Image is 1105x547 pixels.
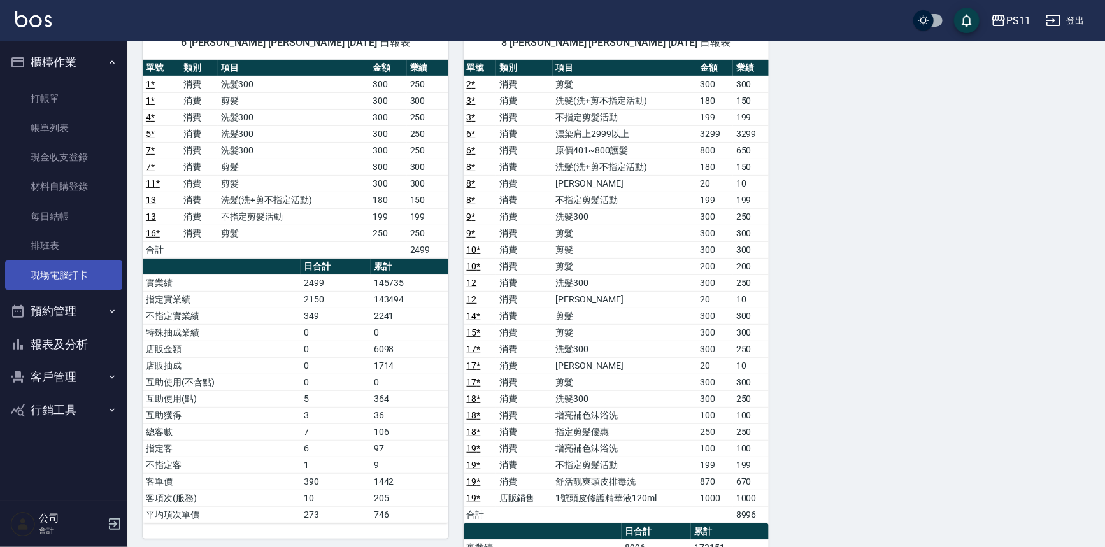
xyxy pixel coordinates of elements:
[733,241,769,258] td: 300
[371,390,448,407] td: 364
[496,258,553,274] td: 消費
[733,92,769,109] td: 150
[371,374,448,390] td: 0
[553,490,697,506] td: 1號頭皮修護精華液120ml
[407,241,448,258] td: 2499
[553,423,697,440] td: 指定剪髮優惠
[697,92,733,109] td: 180
[697,142,733,159] td: 800
[143,341,301,357] td: 店販金額
[467,278,477,288] a: 12
[5,360,122,394] button: 客戶管理
[369,142,407,159] td: 300
[697,440,733,457] td: 100
[39,525,104,536] p: 會計
[218,109,369,125] td: 洗髮300
[697,374,733,390] td: 300
[301,407,371,423] td: 3
[369,208,407,225] td: 199
[553,192,697,208] td: 不指定剪髮活動
[180,192,218,208] td: 消費
[407,208,448,225] td: 199
[218,76,369,92] td: 洗髮300
[733,159,769,175] td: 150
[733,60,769,76] th: 業績
[301,291,371,308] td: 2150
[5,143,122,172] a: 現金收支登錄
[301,259,371,275] th: 日合計
[143,506,301,523] td: 平均項次單價
[371,440,448,457] td: 97
[371,259,448,275] th: 累計
[5,328,122,361] button: 報表及分析
[143,259,448,523] table: a dense table
[5,231,122,260] a: 排班表
[553,258,697,274] td: 剪髮
[218,125,369,142] td: 洗髮300
[733,125,769,142] td: 3299
[143,374,301,390] td: 互助使用(不含點)
[496,142,553,159] td: 消費
[218,175,369,192] td: 剪髮
[158,36,433,49] span: 6 [PERSON_NAME] [PERSON_NAME] [DATE] 日報表
[496,423,553,440] td: 消費
[5,260,122,290] a: 現場電腦打卡
[496,390,553,407] td: 消費
[5,84,122,113] a: 打帳單
[553,407,697,423] td: 增亮補色沫浴洗
[143,357,301,374] td: 店販抽成
[143,407,301,423] td: 互助獲得
[496,76,553,92] td: 消費
[407,125,448,142] td: 250
[5,394,122,427] button: 行銷工具
[697,225,733,241] td: 300
[464,60,496,76] th: 單號
[553,60,697,76] th: 項目
[143,308,301,324] td: 不指定實業績
[407,192,448,208] td: 150
[697,60,733,76] th: 金額
[697,241,733,258] td: 300
[10,511,36,537] img: Person
[5,172,122,201] a: 材料自購登錄
[496,457,553,473] td: 消費
[371,423,448,440] td: 106
[369,225,407,241] td: 250
[407,225,448,241] td: 250
[496,341,553,357] td: 消費
[407,60,448,76] th: 業績
[697,423,733,440] td: 250
[143,324,301,341] td: 特殊抽成業績
[371,407,448,423] td: 36
[553,324,697,341] td: 剪髮
[553,159,697,175] td: 洗髮(洗+剪不指定活動)
[553,208,697,225] td: 洗髮300
[15,11,52,27] img: Logo
[39,512,104,525] h5: 公司
[697,357,733,374] td: 20
[143,423,301,440] td: 總客數
[1006,13,1030,29] div: PS11
[553,308,697,324] td: 剪髮
[733,407,769,423] td: 100
[496,92,553,109] td: 消費
[496,159,553,175] td: 消費
[496,208,553,225] td: 消費
[143,60,448,259] table: a dense table
[218,208,369,225] td: 不指定剪髮活動
[697,341,733,357] td: 300
[301,440,371,457] td: 6
[5,295,122,328] button: 預約管理
[180,142,218,159] td: 消費
[733,506,769,523] td: 8996
[691,523,769,540] th: 累計
[496,274,553,291] td: 消費
[143,390,301,407] td: 互助使用(點)
[733,457,769,473] td: 199
[301,490,371,506] td: 10
[143,60,180,76] th: 單號
[954,8,980,33] button: save
[1041,9,1090,32] button: 登出
[553,390,697,407] td: 洗髮300
[697,390,733,407] td: 300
